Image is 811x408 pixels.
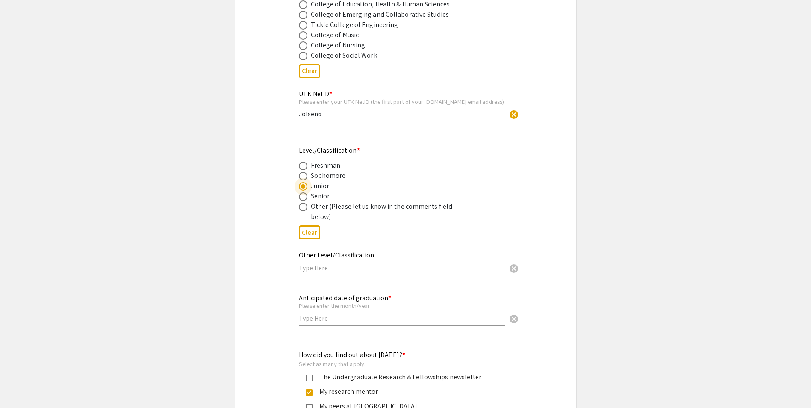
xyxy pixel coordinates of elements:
[313,372,492,382] div: The Undergraduate Research & Fellowships newsletter
[311,50,377,61] div: College of Social Work
[299,360,499,368] div: Select as many that apply.
[311,40,366,50] div: College of Nursing
[311,160,341,171] div: Freshman
[509,314,519,324] span: cancel
[299,302,505,310] div: Please enter the month/year
[299,293,391,302] mat-label: Anticipated date of graduation
[313,387,492,397] div: My research mentor
[311,191,330,201] div: Senior
[505,310,522,327] button: Clear
[505,260,522,277] button: Clear
[509,109,519,120] span: cancel
[299,314,505,323] input: Type Here
[311,9,449,20] div: College of Emerging and Collaborative Studies
[505,106,522,123] button: Clear
[299,109,505,118] input: Type Here
[299,89,332,98] mat-label: UTK NetID
[299,251,374,260] mat-label: Other Level/Classification
[311,20,398,30] div: Tickle College of Engineering
[299,350,406,359] mat-label: How did you find out about [DATE]?
[311,171,346,181] div: Sophomore
[299,146,360,155] mat-label: Level/Classification
[299,225,320,239] button: Clear
[311,30,359,40] div: College of Music
[299,98,505,106] div: Please enter your UTK NetID (the first part of your [DOMAIN_NAME] email address)
[6,370,36,402] iframe: Chat
[311,181,330,191] div: Junior
[299,263,505,272] input: Type Here
[299,64,320,78] button: Clear
[311,201,460,222] div: Other (Please let us know in the comments field below)
[509,263,519,274] span: cancel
